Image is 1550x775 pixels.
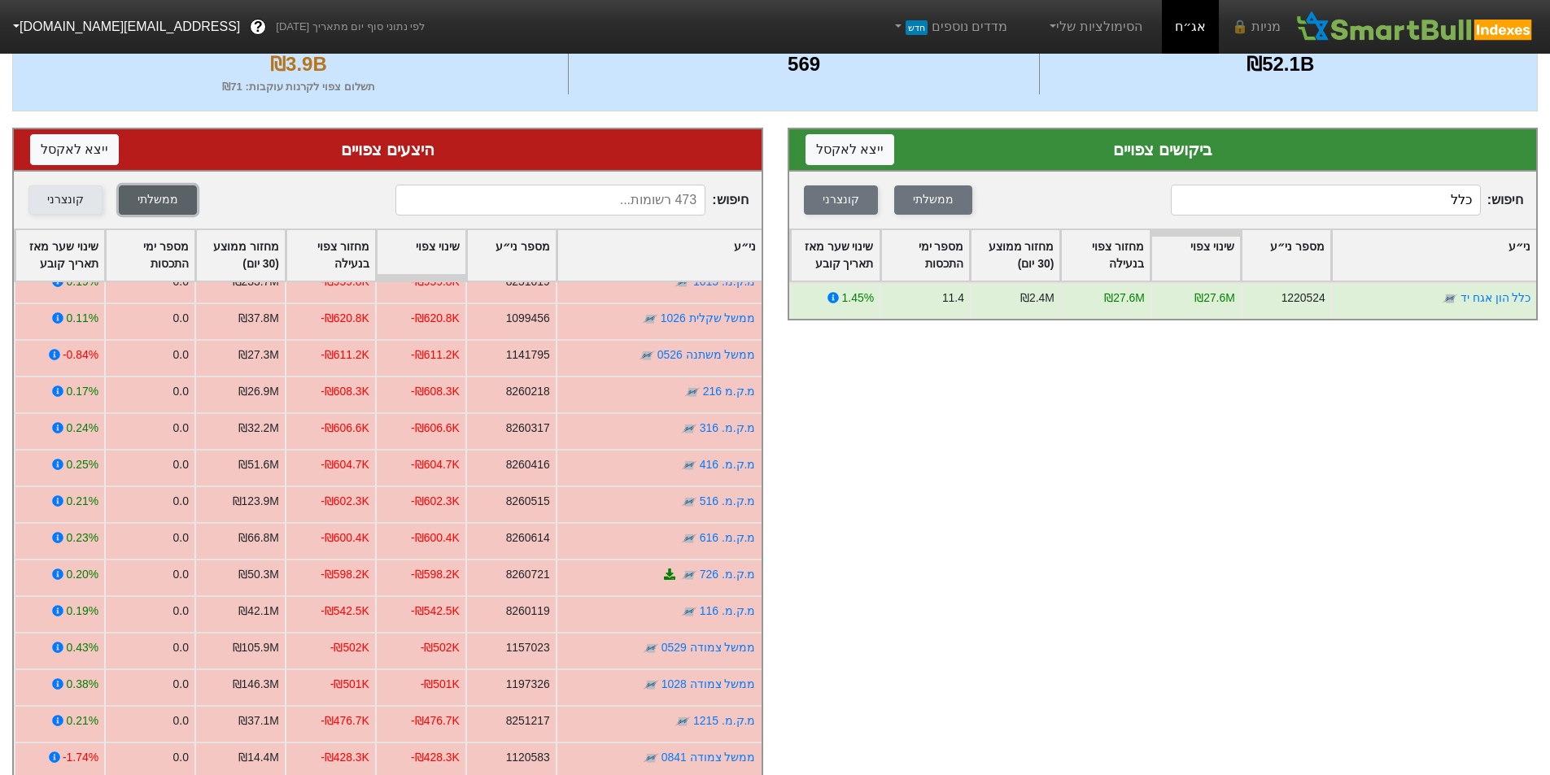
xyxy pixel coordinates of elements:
[941,290,963,307] div: 11.4
[33,50,564,79] div: ₪3.9B
[67,639,98,656] div: 0.43%
[173,420,189,437] div: 0.0
[173,676,189,693] div: 0.0
[506,420,550,437] div: 8260317
[67,383,98,400] div: 0.17%
[1332,230,1536,281] div: Toggle SortBy
[661,641,756,654] a: ממשל צמודה 0529
[377,230,465,281] div: Toggle SortBy
[173,310,189,327] div: 0.0
[28,185,103,215] button: קונצרני
[1040,11,1149,43] a: הסימולציות שלי
[411,273,460,290] div: -₪959.8K
[506,676,550,693] div: 1197326
[67,420,98,437] div: 0.24%
[1441,290,1457,307] img: tase link
[63,346,98,364] div: -0.84%
[411,566,460,583] div: -₪598.2K
[1061,230,1150,281] div: Toggle SortBy
[321,566,369,583] div: -₪598.2K
[884,11,1014,43] a: מדדים נוספיםחדש
[1104,290,1145,307] div: ₪27.6M
[173,346,189,364] div: 0.0
[321,712,369,729] div: -₪476.7K
[67,712,98,729] div: 0.21%
[238,456,279,473] div: ₪51.6M
[238,383,279,400] div: ₪26.9M
[643,677,659,693] img: tase link
[913,191,954,209] div: ממשלתי
[506,529,550,546] div: 8260614
[238,566,279,583] div: ₪50.3M
[67,603,98,620] div: 0.19%
[506,456,550,473] div: 8260416
[1194,290,1235,307] div: ₪27.6M
[411,420,460,437] div: -₪606.6K
[238,712,279,729] div: ₪37.1M
[411,603,460,620] div: -₪542.5K
[506,273,550,290] div: 8251019
[238,603,279,620] div: ₪42.1M
[1294,11,1537,43] img: SmartBull
[643,750,659,766] img: tase link
[675,274,691,290] img: tase link
[173,529,189,546] div: 0.0
[823,191,859,209] div: קונצרני
[286,230,375,281] div: Toggle SortBy
[330,639,369,656] div: -₪502K
[233,676,279,693] div: ₪146.3M
[791,230,880,281] div: Toggle SortBy
[67,529,98,546] div: 0.23%
[254,16,263,38] span: ?
[1171,185,1523,216] span: חיפוש :
[804,185,878,215] button: קונצרני
[395,185,705,216] input: 473 רשומות...
[106,230,194,281] div: Toggle SortBy
[806,137,1521,162] div: ביקושים צפויים
[506,712,550,729] div: 8251217
[321,456,369,473] div: -₪604.7K
[557,230,762,281] div: Toggle SortBy
[411,529,460,546] div: -₪600.4K
[233,639,279,656] div: ₪105.9M
[693,714,755,727] a: מ.ק.מ. 1215
[119,185,197,215] button: ממשלתי
[411,310,460,327] div: -₪620.8K
[238,310,279,327] div: ₪37.8M
[238,346,279,364] div: ₪27.3M
[173,456,189,473] div: 0.0
[173,712,189,729] div: 0.0
[681,494,697,510] img: tase link
[681,603,697,620] img: tase link
[639,347,655,364] img: tase link
[321,493,369,510] div: -₪602.3K
[681,567,697,583] img: tase link
[506,639,550,656] div: 1157023
[506,749,550,766] div: 1120583
[506,603,550,620] div: 8260119
[173,639,189,656] div: 0.0
[700,604,756,617] a: מ.ק.מ. 116
[173,273,189,290] div: 0.0
[173,603,189,620] div: 0.0
[700,458,756,471] a: מ.ק.מ. 416
[1281,290,1325,307] div: 1220524
[321,310,369,327] div: -₪620.8K
[47,191,84,209] div: קונצרני
[806,134,894,165] button: ייצא לאקסל
[421,639,460,656] div: -₪502K
[1044,50,1517,79] div: ₪52.1B
[67,493,98,510] div: 0.21%
[138,191,178,209] div: ממשלתי
[67,273,98,290] div: 0.19%
[238,749,279,766] div: ₪14.4M
[700,531,756,544] a: מ.ק.מ. 616
[321,603,369,620] div: -₪542.5K
[506,346,550,364] div: 1141795
[661,677,756,690] a: ממשל צמודה 1028
[421,676,460,693] div: -₪501K
[67,566,98,583] div: 0.20%
[642,311,658,327] img: tase link
[330,676,369,693] div: -₪501K
[33,79,564,95] div: תשלום צפוי לקרנות עוקבות : ₪71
